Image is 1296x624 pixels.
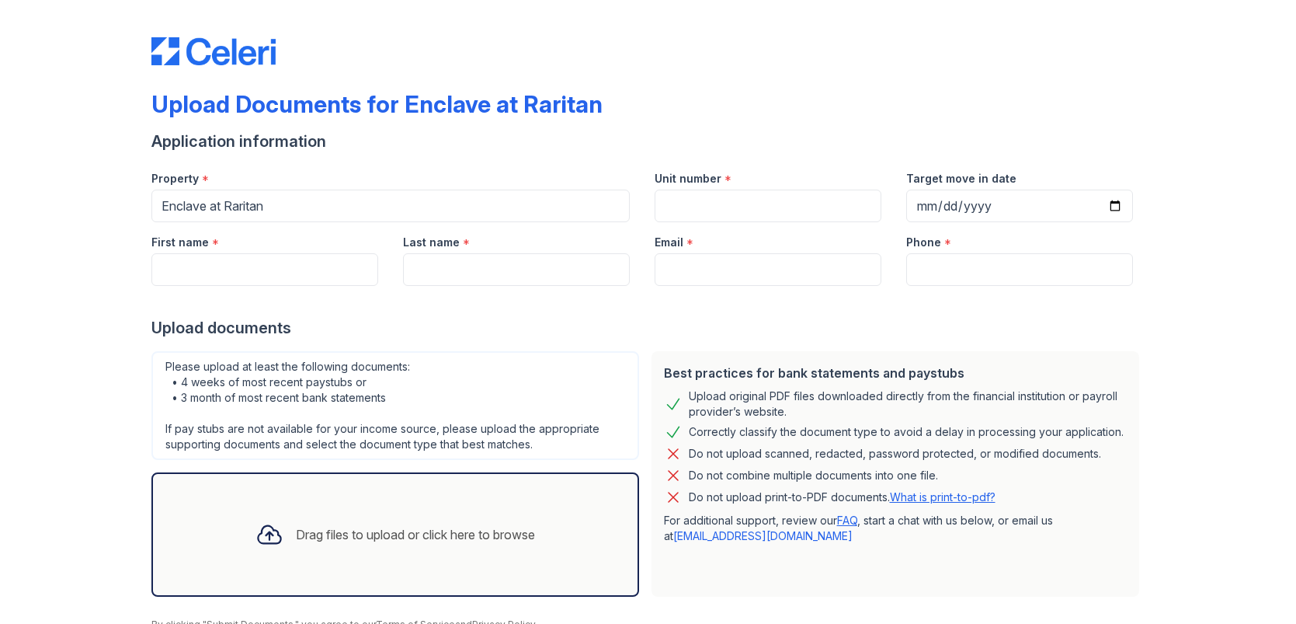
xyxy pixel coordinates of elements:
div: Upload original PDF files downloaded directly from the financial institution or payroll provider’... [689,389,1127,420]
div: Application information [151,131,1145,152]
div: Correctly classify the document type to avoid a delay in processing your application. [689,423,1124,441]
a: What is print-to-pdf? [890,490,995,504]
div: Do not upload scanned, redacted, password protected, or modified documents. [689,444,1101,463]
a: FAQ [837,514,857,527]
div: Upload Documents for Enclave at Raritan [151,90,603,118]
label: First name [151,235,209,250]
div: Please upload at least the following documents: • 4 weeks of most recent paystubs or • 3 month of... [151,351,639,460]
label: Last name [403,235,460,250]
label: Phone [906,235,941,250]
a: [EMAIL_ADDRESS][DOMAIN_NAME] [673,529,853,542]
div: Best practices for bank statements and paystubs [664,364,1127,382]
p: For additional support, review our , start a chat with us below, or email us at [664,513,1127,544]
label: Target move in date [906,171,1016,187]
p: Do not upload print-to-PDF documents. [689,490,995,505]
label: Property [151,171,199,187]
label: Unit number [655,171,721,187]
div: Do not combine multiple documents into one file. [689,466,938,485]
div: Drag files to upload or click here to browse [296,525,535,544]
img: CE_Logo_Blue-a8612792a0a2168367f1c8372b55b34899dd931a85d93a1a3d3e32e68fde9ad4.png [151,37,276,65]
div: Upload documents [151,317,1145,339]
label: Email [655,235,683,250]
